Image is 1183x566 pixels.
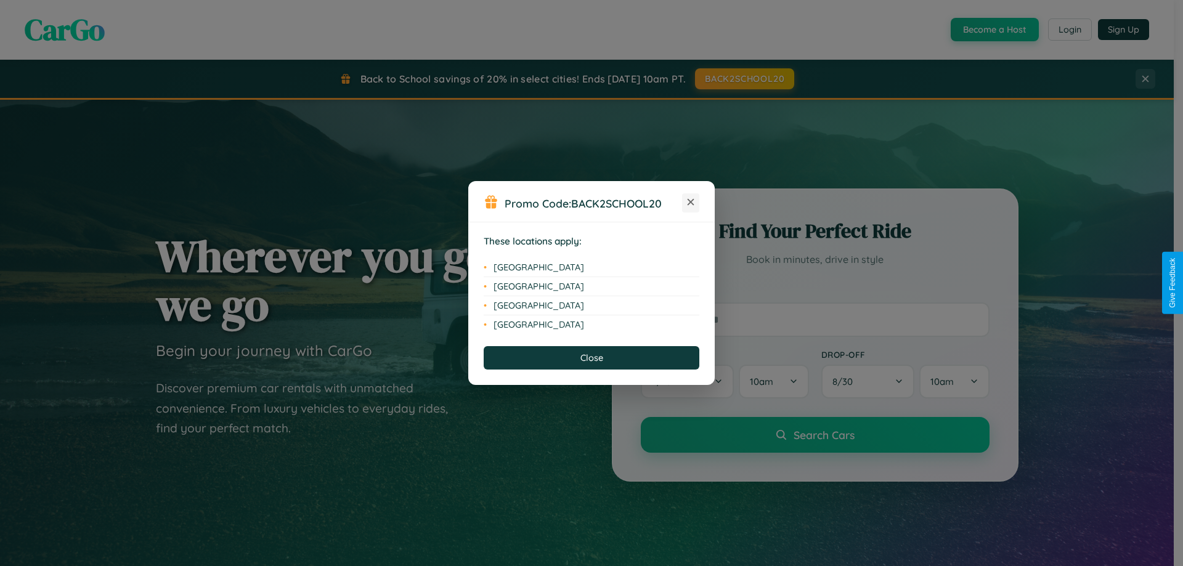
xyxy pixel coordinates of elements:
strong: These locations apply: [484,235,582,247]
button: Close [484,346,699,370]
li: [GEOGRAPHIC_DATA] [484,296,699,315]
li: [GEOGRAPHIC_DATA] [484,258,699,277]
b: BACK2SCHOOL20 [571,196,662,210]
div: Give Feedback [1168,258,1177,308]
li: [GEOGRAPHIC_DATA] [484,277,699,296]
li: [GEOGRAPHIC_DATA] [484,315,699,334]
h3: Promo Code: [505,196,682,210]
